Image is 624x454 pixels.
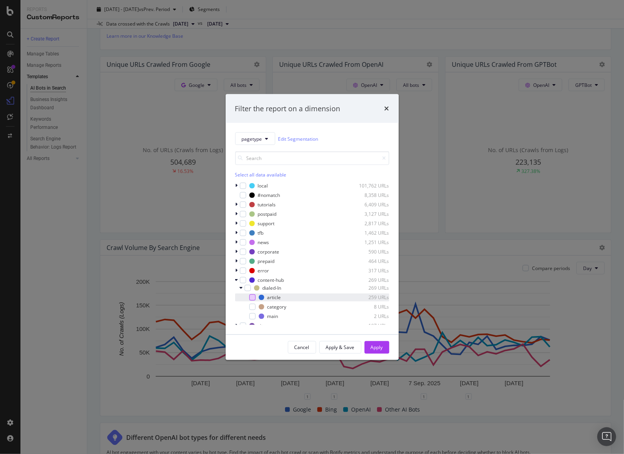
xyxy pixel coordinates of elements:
div: 464 URLs [351,258,389,265]
div: Apply & Save [326,344,355,351]
div: 8,358 URLs [351,192,389,199]
div: Select all data available [235,171,389,178]
div: tfb [258,230,264,236]
div: times [385,103,389,114]
input: Search [235,151,389,165]
div: Cancel [295,344,309,351]
div: 269 URLs [351,277,389,283]
div: local [258,182,268,189]
div: 2 URLs [351,313,389,320]
button: Cancel [288,341,316,354]
div: 259 URLs [351,294,389,301]
div: main [267,313,278,320]
span: pagetype [242,135,262,142]
div: 8 URLs [351,303,389,310]
button: Apply [364,341,389,354]
div: 317 URLs [351,267,389,274]
div: news [258,239,269,246]
div: modal [226,94,399,360]
div: 101,762 URLs [351,182,389,189]
div: Open Intercom Messenger [597,427,616,446]
div: sitemap [258,322,276,329]
div: article [267,294,281,301]
div: 197 URLs [351,322,389,329]
div: dialed-In [263,285,282,291]
div: corporate [258,248,280,255]
div: 6,409 URLs [351,201,389,208]
div: tutorials [258,201,276,208]
div: category [267,303,287,310]
div: prepaid [258,258,275,265]
a: Edit Segmentation [278,134,318,143]
div: content-hub [258,277,284,283]
button: Apply & Save [319,341,361,354]
div: 1,251 URLs [351,239,389,246]
div: 590 URLs [351,248,389,255]
div: 3,127 URLs [351,211,389,217]
div: #nomatch [258,192,280,199]
div: 269 URLs [351,285,389,291]
div: Filter the report on a dimension [235,103,341,114]
div: postpaid [258,211,277,217]
div: 1,462 URLs [351,230,389,236]
button: pagetype [235,132,275,145]
div: 2,817 URLs [351,220,389,227]
div: error [258,267,269,274]
div: Apply [371,344,383,351]
div: support [258,220,275,227]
